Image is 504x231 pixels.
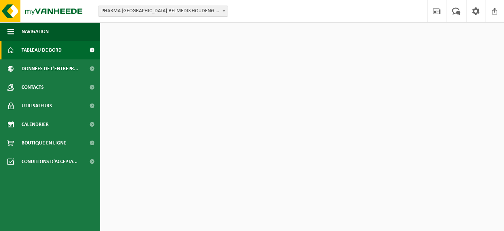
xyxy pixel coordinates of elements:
span: Navigation [22,22,49,41]
span: Utilisateurs [22,97,52,115]
span: Calendrier [22,115,49,134]
span: Données de l'entrepr... [22,59,78,78]
span: Conditions d'accepta... [22,152,78,171]
span: Boutique en ligne [22,134,66,152]
span: Contacts [22,78,44,97]
span: PHARMA BELGIUM-BELMEDIS HOUDENG - HOUDENG-AIMERIES [98,6,228,16]
span: PHARMA BELGIUM-BELMEDIS HOUDENG - HOUDENG-AIMERIES [98,6,228,17]
span: Tableau de bord [22,41,62,59]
